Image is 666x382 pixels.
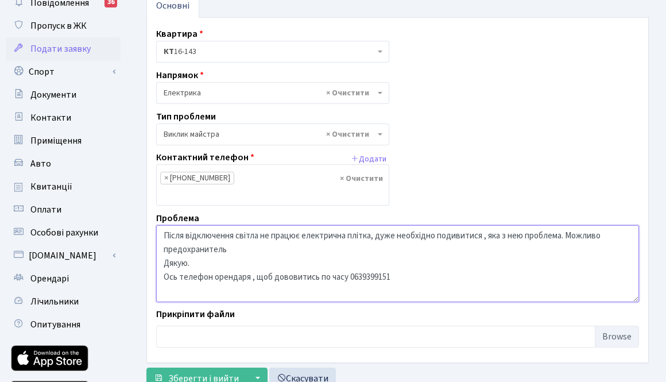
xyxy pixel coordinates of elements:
[6,221,121,244] a: Особові рахунки
[340,173,383,184] span: Видалити всі елементи
[6,14,121,37] a: Пропуск в ЖК
[156,41,389,63] span: <b>КТ</b>&nbsp;&nbsp;&nbsp;&nbsp;16-143
[30,226,98,239] span: Особові рахунки
[6,175,121,198] a: Квитанції
[6,60,121,83] a: Спорт
[30,295,79,308] span: Лічильники
[164,129,375,140] span: Виклик майстра
[164,46,375,57] span: <b>КТ</b>&nbsp;&nbsp;&nbsp;&nbsp;16-143
[348,151,389,168] button: Додати
[326,129,369,140] span: Видалити всі елементи
[156,27,203,41] label: Квартира
[30,20,87,32] span: Пропуск в ЖК
[30,134,82,147] span: Приміщення
[6,37,121,60] a: Подати заявку
[30,203,61,216] span: Оплати
[156,151,254,164] label: Контактний телефон
[6,106,121,129] a: Контакти
[156,82,389,104] span: Електрика
[326,87,369,99] span: Видалити всі елементи
[156,211,199,225] label: Проблема
[6,313,121,336] a: Опитування
[6,267,121,290] a: Орендарі
[156,110,216,124] label: Тип проблеми
[164,46,174,57] b: КТ
[6,83,121,106] a: Документи
[30,88,76,101] span: Документи
[30,180,72,193] span: Квитанції
[6,290,121,313] a: Лічильники
[156,68,204,82] label: Напрямок
[30,111,71,124] span: Контакти
[30,157,51,170] span: Авто
[6,198,121,221] a: Оплати
[6,244,121,267] a: [DOMAIN_NAME]
[164,87,375,99] span: Електрика
[160,172,234,184] li: (067) 566-07-46
[156,124,389,145] span: Виклик майстра
[30,318,80,331] span: Опитування
[6,152,121,175] a: Авто
[156,307,235,321] label: Прикріпити файли
[6,129,121,152] a: Приміщення
[164,172,168,184] span: ×
[30,43,91,55] span: Подати заявку
[30,272,69,285] span: Орендарі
